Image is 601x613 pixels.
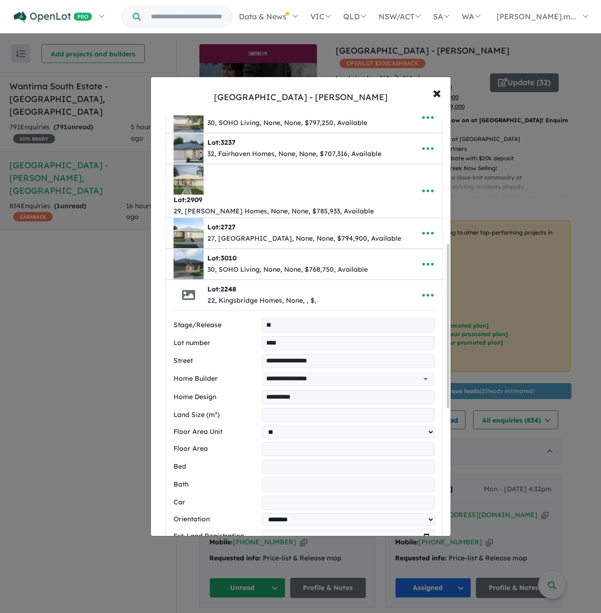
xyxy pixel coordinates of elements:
span: 2909 [187,196,202,204]
label: Street [174,355,259,367]
label: Car [174,497,259,508]
div: 30, SOHO Living, None, None, $768,750, Available [207,264,368,275]
label: Land Size (m²) [174,409,259,421]
label: Home Design [174,392,259,403]
img: Smiths%20Lane%20Estate%20-%20Clyde%20North%20-%20Lot%202909___1748829251.png [174,165,204,195]
b: Lot: [207,285,236,293]
b: Lot: [207,223,236,231]
div: 27, [GEOGRAPHIC_DATA], None, None, $794,900, Available [207,233,401,244]
input: Try estate name, suburb, builder or developer [142,7,230,27]
div: 29, [PERSON_NAME] Homes, None, None, $785,933, Available [174,206,374,217]
span: × [433,82,441,102]
b: Lot: [174,196,202,204]
span: 3237 [221,138,236,147]
label: Lot number [174,338,259,349]
label: Bath [174,479,259,490]
div: 30, SOHO Living, None, None, $797,250, Available [207,118,367,129]
span: 3010 [221,254,237,262]
img: Smiths%20Lane%20Estate%20-%20Clyde%20North%20-%20Lot%203010___1754891519.jpg [174,249,204,279]
span: 2727 [221,223,236,231]
label: Floor Area [174,443,259,455]
label: Bed [174,461,259,472]
label: Floor Area Unit [174,426,259,438]
img: Smiths%20Lane%20Estate%20-%20Clyde%20North%20-%20Lot%202727___1749787629.png [174,218,204,248]
b: Lot: [207,138,236,147]
label: Stage/Release [174,320,259,331]
span: 2248 [221,285,236,293]
label: Home Builder [174,373,259,385]
button: Open [419,372,432,385]
img: Smiths%20Lane%20Estate%20-%20Clyde%20North%20-%20Lot%203012___1754891303.jpg [174,102,204,133]
b: Lot: [207,254,237,262]
div: 22, Kingsbridge Homes, None, , $, [207,295,316,306]
img: Smiths%20Lane%20Estate%20-%20Clyde%20North%20-%20Lot%203237___1752476164.png [174,134,204,164]
span: [PERSON_NAME].m... [497,12,576,21]
label: Orientation [174,514,259,525]
div: [GEOGRAPHIC_DATA] - [PERSON_NAME] [214,91,387,103]
label: Est. Land Registration [174,531,259,542]
div: 32, Fairhaven Homes, None, None, $707,316, Available [207,149,381,160]
img: Openlot PRO Logo White [14,11,92,23]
